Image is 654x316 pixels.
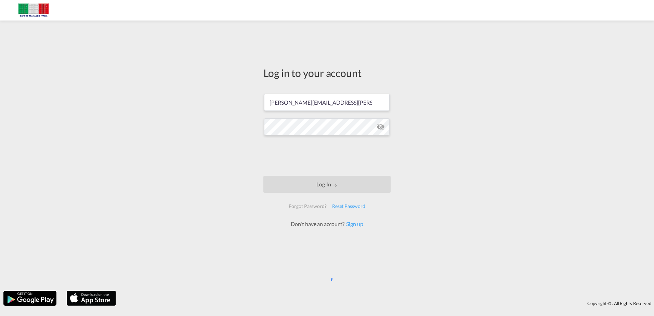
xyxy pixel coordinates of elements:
img: 51022700b14f11efa3148557e262d94e.jpg [10,3,56,18]
div: Copyright © . All Rights Reserved [119,298,654,309]
div: Don't have an account? [283,220,370,228]
img: apple.png [66,290,117,306]
md-icon: icon-eye-off [377,123,385,131]
a: Sign up [344,221,363,227]
div: Reset Password [329,200,368,212]
div: Log in to your account [263,66,391,80]
input: Enter email/phone number [264,94,390,111]
iframe: reCAPTCHA [275,142,379,169]
div: Forgot Password? [286,200,329,212]
img: google.png [3,290,57,306]
button: LOGIN [263,176,391,193]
